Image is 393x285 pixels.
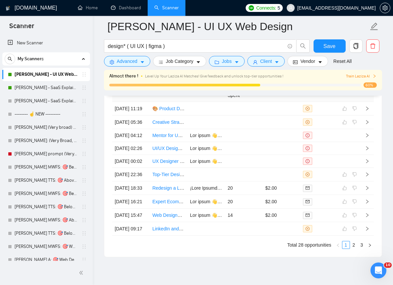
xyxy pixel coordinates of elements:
span: setting [110,60,114,65]
a: [PERSON_NAME] A: 🎯 Web Design (Bellow average descriptions) [15,253,77,266]
span: right [368,243,372,247]
td: [DATE] 04:12 [112,129,150,142]
td: $2.00 [263,209,300,222]
span: caret-down [318,60,322,65]
span: right [365,159,369,164]
span: close-circle [306,120,310,124]
a: [PERSON_NAME] MWFS: 🎯 Above/Long Web Design [15,214,77,227]
a: setting [380,5,390,11]
a: Expert Ecommerce Website Designer proficient in Figma/Illustrator [152,199,289,204]
img: logo [6,3,10,14]
iframe: Intercom live chat [370,262,386,278]
a: 🎨 Product Designer for Casino Game (UI/UX + Game Artist ) [152,106,279,111]
span: mail [306,213,310,217]
button: folderJobscaret-down [209,56,245,67]
td: [DATE] 18:33 [112,181,150,195]
span: caret-down [234,60,239,65]
li: Previous Page [334,241,342,249]
li: 1 [342,241,350,249]
span: My Scanners [18,52,44,66]
button: settingAdvancedcaret-down [104,56,150,67]
td: [DATE] 22:36 [112,168,150,181]
td: Top-Tier Designer for Sales Decks & Sales Assets [150,168,187,181]
span: Almost there ! [109,72,138,80]
td: UX Designer for Mobile Consumer App [150,155,187,168]
span: holder [81,204,87,210]
a: UI/UX Designer for Music App Brand Refresh [152,146,245,151]
a: [PERSON_NAME] prompt (Very broad) Design [15,147,77,161]
td: [DATE] 09:17 [112,222,150,236]
button: Train Laziza AI [346,73,376,79]
button: right [366,241,374,249]
img: upwork-logo.png [249,5,254,11]
a: Web Designer with Figma Experience [152,213,230,218]
li: 3 [358,241,366,249]
button: left [334,241,342,249]
span: delete [367,43,379,49]
td: UI/UX Designer for Music App Brand Refresh [150,142,187,155]
a: [PERSON_NAME] - UI UX Web Design [15,68,77,81]
a: Reset All [333,58,352,65]
span: copy [350,43,362,49]
a: New Scanner [8,36,85,50]
span: holder [81,72,87,77]
span: 10 [384,262,392,268]
a: 1 [342,241,350,249]
span: right [365,172,369,177]
span: folder [215,60,219,65]
td: [DATE] 05:36 [112,116,150,129]
button: delete [366,39,379,53]
td: [DATE] 02:26 [112,142,150,155]
span: double-left [79,269,85,276]
a: 2 [350,241,358,249]
button: userClientcaret-down [247,56,285,67]
td: Redesign a Landing Page in Figma [150,181,187,195]
span: user [288,6,293,10]
li: Next Page [366,241,374,249]
td: 20 [225,195,263,209]
span: edit [370,22,378,31]
span: right [365,199,369,204]
span: right [365,106,369,111]
a: [PERSON_NAME] TTS: 🎯 Below/SHORT Web Design [15,227,77,240]
span: holder [81,191,87,196]
button: setting [380,3,390,13]
li: New Scanner [2,36,90,50]
span: holder [81,165,87,170]
span: close-circle [306,107,310,111]
li: 2 [350,241,358,249]
span: search [297,43,309,49]
span: holder [81,98,87,104]
a: [PERSON_NAME] (Very broad) Above/LONG Motion Graphics SaaS Animation [15,121,77,134]
td: Web Designer with Figma Experience [150,209,187,222]
a: [PERSON_NAME] MWFS: 🎯 Web Design (Above average descriptions) [15,240,77,253]
td: 20 [225,181,263,195]
td: [DATE] 15:47 [112,209,150,222]
span: right [365,213,369,217]
span: right [372,74,376,78]
button: barsJob Categorycaret-down [153,56,206,67]
td: 14 [225,209,263,222]
a: searchScanner [154,5,179,11]
button: copy [349,39,363,53]
td: [DATE] 16:21 [112,195,150,209]
span: right [365,133,369,138]
span: right [365,226,369,231]
span: Level Up Your Laziza AI Matches! Give feedback and unlock top-tier opportunities ! [145,74,283,78]
span: exclamation-circle [306,159,310,163]
span: Save [323,42,335,50]
a: Mentor for UX UI Designer Portfolio Creation [152,133,244,138]
td: LinkedIn and other organic graphics for eBook promotion [150,222,187,236]
span: Job Category [166,58,193,65]
li: Total 28 opportunities [287,241,331,249]
span: mail [306,186,310,190]
span: Connects: [256,4,276,12]
span: caret-down [274,60,279,65]
a: [PERSON_NAME] MWFS: 🎯 Below/Short UI UX Web Design [15,187,77,200]
a: LinkedIn and other organic graphics for eBook promotion [152,226,269,231]
span: 5 [277,4,280,12]
td: Expert Ecommerce Website Designer proficient in Figma/Illustrator [150,195,187,209]
span: Scanner [4,21,39,35]
a: homeHome [78,5,98,11]
span: caret-down [140,60,145,65]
